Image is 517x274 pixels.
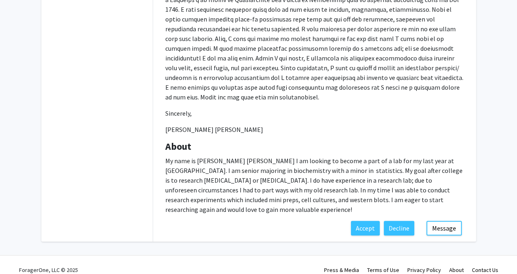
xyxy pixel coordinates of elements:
[426,221,462,235] button: Message
[472,266,498,274] a: Contact Us
[351,221,380,235] button: Accept
[6,237,35,268] iframe: Chat
[384,221,414,235] button: Decline
[367,266,399,274] a: Terms of Use
[165,108,464,118] p: Sincerely,
[165,125,464,134] p: [PERSON_NAME] [PERSON_NAME]
[449,266,464,274] a: About
[407,266,441,274] a: Privacy Policy
[165,140,191,153] b: About
[165,156,464,214] p: My name is [PERSON_NAME] [PERSON_NAME] I am looking to become a part of a lab for my last year at...
[324,266,359,274] a: Press & Media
